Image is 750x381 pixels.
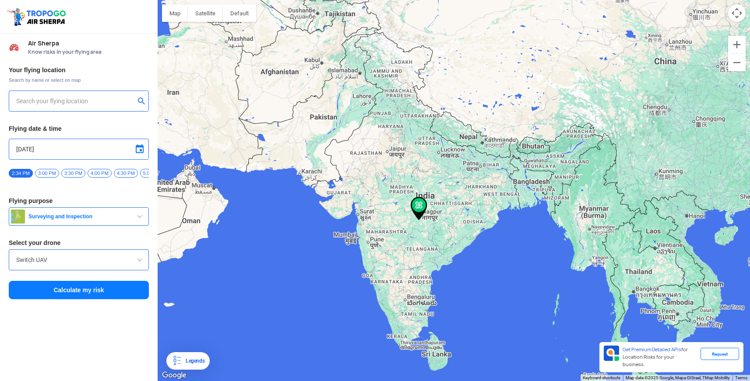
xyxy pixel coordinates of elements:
[114,169,138,178] span: 4:30 PM
[16,96,135,106] input: Search your flying location
[728,54,746,71] button: Zoom out
[160,370,189,381] a: Open this area in Google Maps (opens a new window)
[735,375,747,380] a: Terms
[626,375,730,380] span: Map data ©2025 Google, Mapa GISrael, TMap Mobility
[9,169,33,178] span: 2:34 PM
[583,375,620,381] button: Keyboard shortcuts
[623,346,681,353] span: Get Premium Detailed APIs
[28,49,149,56] span: Know risks in your flying area
[9,77,149,84] span: Search by name or select on map
[162,4,188,22] button: Show street map
[9,67,149,73] h3: Your flying location
[28,40,149,47] span: Air Sherpa
[172,356,182,366] img: Legends
[160,370,189,381] img: Google
[7,7,69,27] img: ic_tgdronemaps.svg
[619,346,701,369] div: for Location Risks for your business.
[728,4,746,22] button: Map camera controls
[35,169,59,178] span: 3:00 PM
[9,42,19,52] img: Risk Scores
[25,213,134,220] span: Surveying and Inspection
[701,348,739,360] div: Request
[16,255,141,265] input: Search by name or Brand
[728,36,746,53] button: Zoom in
[16,144,141,154] input: Select Date
[9,198,149,204] h3: Flying purpose
[11,210,25,224] img: survey.png
[604,346,619,361] img: Premium APIs
[9,281,149,299] button: Calculate my risk
[182,356,204,366] div: Legends
[9,126,149,132] h3: Flying date & time
[9,240,149,246] h3: Select your drone
[9,207,149,226] button: Surveying and Inspection
[188,4,223,22] button: Show satellite imagery
[61,169,85,178] span: 3:30 PM
[140,169,164,178] span: 5:00 PM
[88,169,112,178] span: 4:00 PM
